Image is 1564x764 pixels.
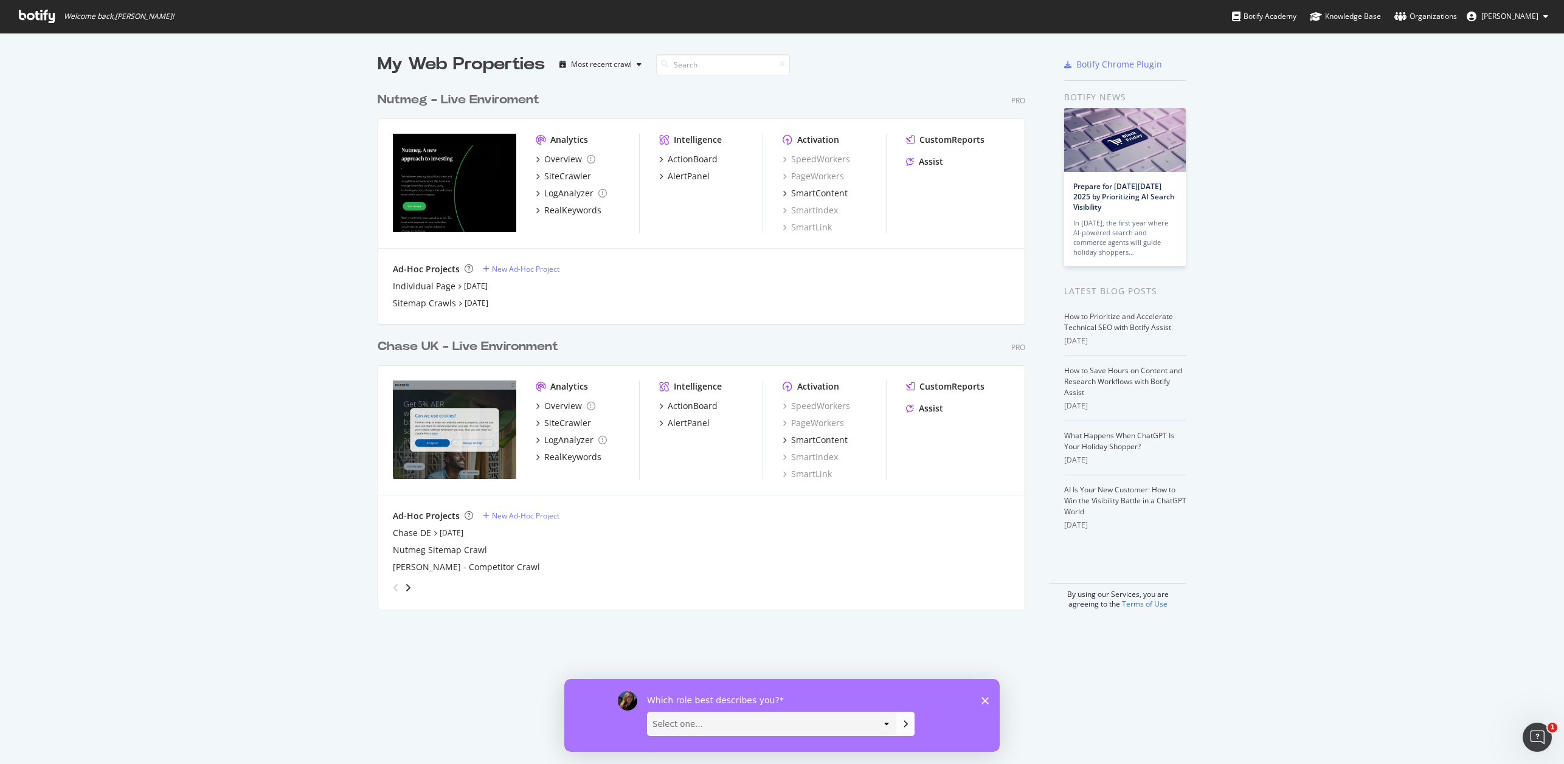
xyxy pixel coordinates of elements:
div: Chase UK - Live Environment [378,338,558,356]
div: [DATE] [1064,455,1186,466]
a: SmartContent [783,434,848,446]
div: SiteCrawler [544,417,591,429]
img: Prepare for Black Friday 2025 by Prioritizing AI Search Visibility [1064,108,1186,172]
a: How to Prioritize and Accelerate Technical SEO with Botify Assist [1064,311,1173,332]
div: Activation [797,134,839,146]
iframe: Intercom live chat [1523,723,1552,752]
div: AlertPanel [668,170,710,182]
div: [DATE] [1064,520,1186,531]
a: SmartContent [783,187,848,199]
a: [DATE] [440,528,463,538]
a: CustomReports [906,134,984,146]
div: Latest Blog Posts [1064,284,1186,298]
span: Welcome back, [PERSON_NAME] ! [64,12,174,21]
button: Most recent crawl [555,55,646,74]
div: Ad-Hoc Projects [393,510,460,522]
a: New Ad-Hoc Project [483,264,559,274]
div: CustomReports [919,134,984,146]
div: Overview [544,153,582,165]
div: Analytics [550,380,588,393]
a: ActionBoard [659,400,718,412]
a: SmartLink [783,221,832,233]
a: [DATE] [464,281,488,291]
div: SmartContent [791,187,848,199]
div: Knowledge Base [1310,10,1381,22]
a: Assist [906,402,943,415]
a: Assist [906,156,943,168]
a: CustomReports [906,380,984,393]
div: Botify Academy [1232,10,1296,22]
div: Intelligence [674,134,722,146]
div: Pro [1011,95,1025,106]
div: New Ad-Hoc Project [492,511,559,521]
div: angle-right [404,582,412,594]
a: Prepare for [DATE][DATE] 2025 by Prioritizing AI Search Visibility [1073,181,1175,212]
a: AlertPanel [659,170,710,182]
div: Intelligence [674,380,722,393]
a: [PERSON_NAME] - Competitor Crawl [393,561,540,573]
div: Botify Chrome Plugin [1076,58,1162,71]
a: ActionBoard [659,153,718,165]
div: Nutmeg Sitemap Crawl [393,544,487,556]
a: Overview [536,153,595,165]
a: PageWorkers [783,170,844,182]
div: New Ad-Hoc Project [492,264,559,274]
div: CustomReports [919,380,984,393]
a: SpeedWorkers [783,400,850,412]
div: grid [378,77,1035,609]
iframe: Survey by Laura from Botify [564,679,1000,752]
a: LogAnalyzer [536,187,607,199]
a: Chase DE [393,527,431,539]
div: Assist [919,402,943,415]
a: [DATE] [465,298,488,308]
a: SmartIndex [783,451,838,463]
img: www.nutmeg.com/ [393,134,516,232]
a: Terms of Use [1122,599,1168,609]
div: Analytics [550,134,588,146]
div: Most recent crawl [571,61,632,68]
a: AlertPanel [659,417,710,429]
a: LogAnalyzer [536,434,607,446]
span: 1 [1548,723,1557,732]
div: Activation [797,380,839,393]
div: SmartContent [791,434,848,446]
a: SiteCrawler [536,417,591,429]
div: Pro [1011,342,1025,353]
a: Sitemap Crawls [393,297,456,309]
div: ActionBoard [668,153,718,165]
div: RealKeywords [544,204,601,216]
a: Individual Page [393,280,455,292]
div: Assist [919,156,943,168]
a: SmartIndex [783,204,838,216]
a: Chase UK - Live Environment [378,338,563,356]
input: Search [656,54,790,75]
div: Ad-Hoc Projects [393,263,460,275]
div: Botify news [1064,91,1186,104]
div: RealKeywords [544,451,601,463]
a: SiteCrawler [536,170,591,182]
a: New Ad-Hoc Project [483,511,559,521]
div: Organizations [1394,10,1457,22]
div: By using our Services, you are agreeing to the [1049,583,1186,609]
img: https://www.chase.co.uk [393,380,516,479]
a: RealKeywords [536,204,601,216]
a: What Happens When ChatGPT Is Your Holiday Shopper? [1064,430,1174,452]
a: SmartLink [783,468,832,480]
div: SpeedWorkers [783,153,850,165]
div: [DATE] [1064,336,1186,346]
a: PageWorkers [783,417,844,429]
